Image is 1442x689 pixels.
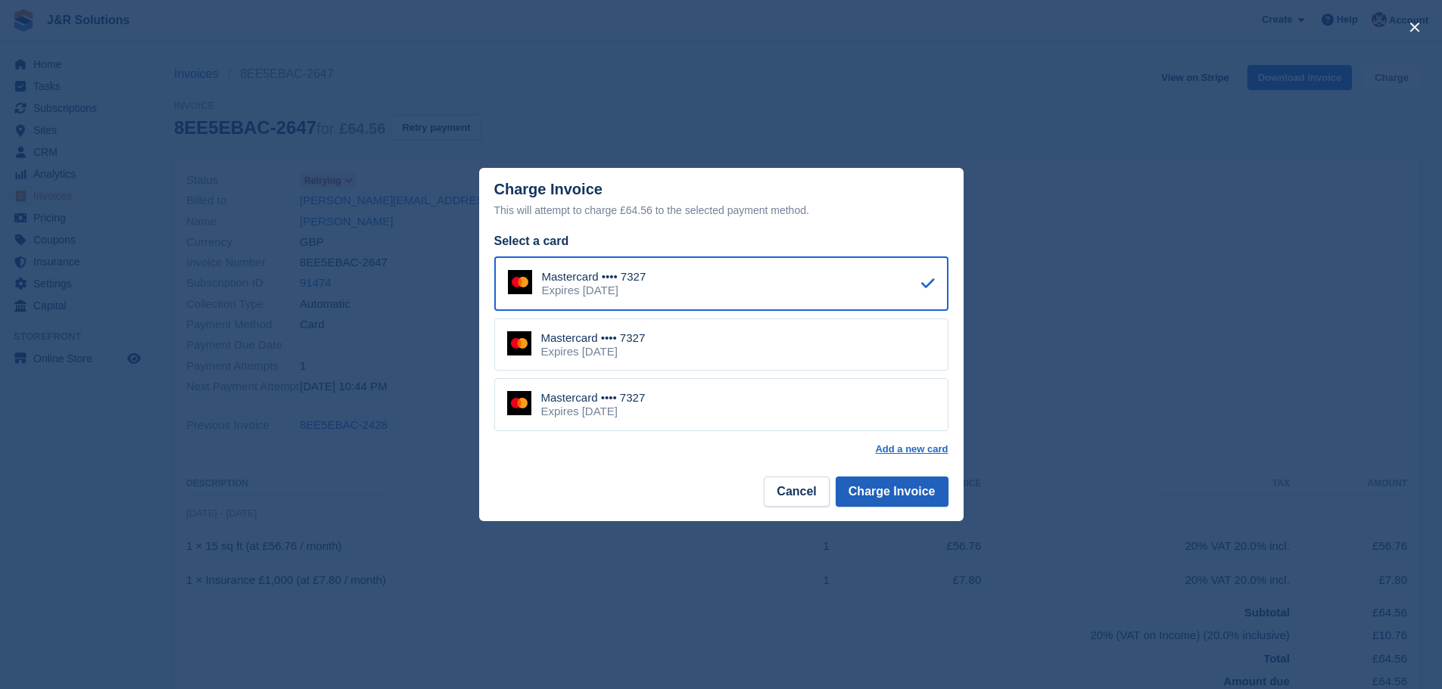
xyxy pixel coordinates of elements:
[494,181,948,219] div: Charge Invoice
[541,345,646,358] div: Expires [DATE]
[508,270,532,294] img: Mastercard Logo
[541,405,646,418] div: Expires [DATE]
[507,331,531,355] img: Mastercard Logo
[764,476,829,507] button: Cancel
[542,270,646,284] div: Mastercard •••• 7327
[494,232,948,250] div: Select a card
[836,476,948,507] button: Charge Invoice
[541,331,646,345] div: Mastercard •••• 7327
[507,391,531,415] img: Mastercard Logo
[541,391,646,405] div: Mastercard •••• 7327
[542,284,646,297] div: Expires [DATE]
[875,443,948,455] a: Add a new card
[1403,15,1427,39] button: close
[494,201,948,219] div: This will attempt to charge £64.56 to the selected payment method.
